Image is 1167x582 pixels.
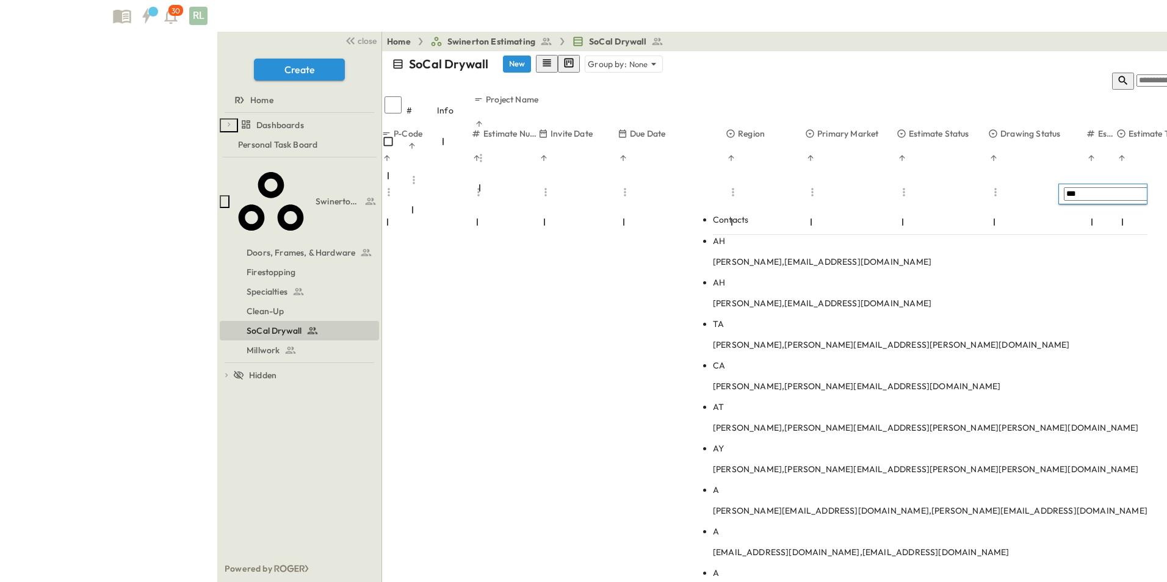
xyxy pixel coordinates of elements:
[217,555,381,582] div: Powered by
[247,305,284,317] span: Clean-Up
[1086,153,1097,163] button: Sort
[240,117,377,134] a: Dashboards
[784,256,931,267] span: [EMAIL_ADDRESS][DOMAIN_NAME]
[551,128,593,140] p: Invite Date
[713,360,725,371] span: CA
[247,286,287,298] span: Specialties
[474,118,485,129] button: Sort
[15,3,109,29] img: 6c363589ada0b36f064d841b69d3a419a338230e66bb0a533688fa5cc3e9e735.png
[897,185,911,199] button: Menu
[630,128,665,140] p: Due Date
[897,153,908,163] button: Sort
[618,153,629,163] button: Sort
[1098,128,1116,140] p: Estimate Round
[483,128,538,140] p: Estimate Number
[713,297,1147,309] p: [PERSON_NAME],
[437,93,474,128] div: Info
[1116,153,1127,163] button: Sort
[862,547,1010,558] span: [EMAIL_ADDRESS][DOMAIN_NAME]
[713,422,1147,434] p: [PERSON_NAME],
[250,94,273,106] span: Home
[588,58,627,70] p: Group by:
[249,369,276,381] span: Hidden
[931,505,1147,516] span: [PERSON_NAME][EMAIL_ADDRESS][DOMAIN_NAME]
[247,266,295,278] span: Firestopping
[1000,128,1060,140] p: Drawing Status
[150,24,156,32] h6: 2
[726,185,740,199] button: Menu
[385,96,402,113] input: Select all rows
[589,35,646,48] span: SoCal Drywall
[220,321,379,340] div: SoCal Drywalltest
[713,567,719,578] span: A
[784,381,1000,392] span: [PERSON_NAME][EMAIL_ADDRESS][DOMAIN_NAME]
[909,128,969,140] p: Estimate Status
[340,32,379,49] button: close
[784,422,1138,433] span: [PERSON_NAME][EMAIL_ADDRESS][PERSON_NAME][PERSON_NAME][DOMAIN_NAME]
[220,342,377,359] a: Millwork
[232,160,377,243] a: Swinerton Estimating
[713,505,1147,517] p: [PERSON_NAME][EMAIL_ADDRESS][DOMAIN_NAME],
[238,138,317,151] span: Personal Task Board
[713,214,1147,226] p: Contacts
[784,339,1069,350] span: [PERSON_NAME][EMAIL_ADDRESS][PERSON_NAME][DOMAIN_NAME]
[220,136,377,153] a: Personal Task Board
[134,5,159,27] button: 2
[713,256,1147,268] p: [PERSON_NAME],
[358,35,377,47] span: close
[988,185,1003,199] button: Menu
[220,243,379,262] div: Doors, Frames, & Hardwaretest
[394,128,422,140] p: P-Code
[536,55,580,73] div: table view
[713,277,725,288] span: AH
[409,56,488,73] p: SoCal Drywall
[188,5,209,26] button: RL
[220,340,379,360] div: Millworktest
[247,325,302,337] span: SoCal Drywall
[254,59,345,81] button: Create
[713,235,725,246] span: AH
[220,283,377,300] a: Specialties
[220,160,379,243] div: Swinerton Estimatingtest
[713,443,724,454] span: AY
[256,119,304,131] span: Dashboards
[387,35,411,48] a: Home
[817,128,878,140] p: Primary Market
[713,463,1147,475] p: [PERSON_NAME],
[713,318,724,329] span: TA
[447,35,535,48] span: Swinerton Estimating
[406,93,437,128] div: #
[220,303,377,320] a: Clean-Up
[471,153,482,163] button: Sort
[172,6,180,16] p: 30
[220,301,379,321] div: Clean-Uptest
[738,128,765,140] p: Region
[247,246,355,259] span: Doors, Frames, & Hardware
[220,264,377,281] a: Firestopping
[726,153,737,163] button: Sort
[805,185,820,199] button: Menu
[713,546,1147,558] p: [EMAIL_ADDRESS][DOMAIN_NAME],
[503,56,531,73] button: New
[618,185,632,199] button: Menu
[189,7,208,25] div: RL
[558,55,580,73] button: kanban view
[713,526,719,537] span: A
[220,244,377,261] a: Doors, Frames, & Hardware
[220,322,377,339] a: SoCal Drywall
[471,185,486,199] button: Menu
[381,185,396,199] button: Menu
[784,464,1138,475] span: [PERSON_NAME][EMAIL_ADDRESS][PERSON_NAME][PERSON_NAME][DOMAIN_NAME]
[988,153,999,163] button: Sort
[572,35,663,48] a: SoCal Drywall
[784,298,931,309] span: [EMAIL_ADDRESS][DOMAIN_NAME]
[387,35,671,48] nav: breadcrumbs
[486,93,538,106] p: Project Name
[220,282,379,301] div: Specialtiestest
[713,339,1147,351] p: [PERSON_NAME],
[538,153,549,163] button: Sort
[536,55,558,73] button: row view
[713,484,719,495] span: A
